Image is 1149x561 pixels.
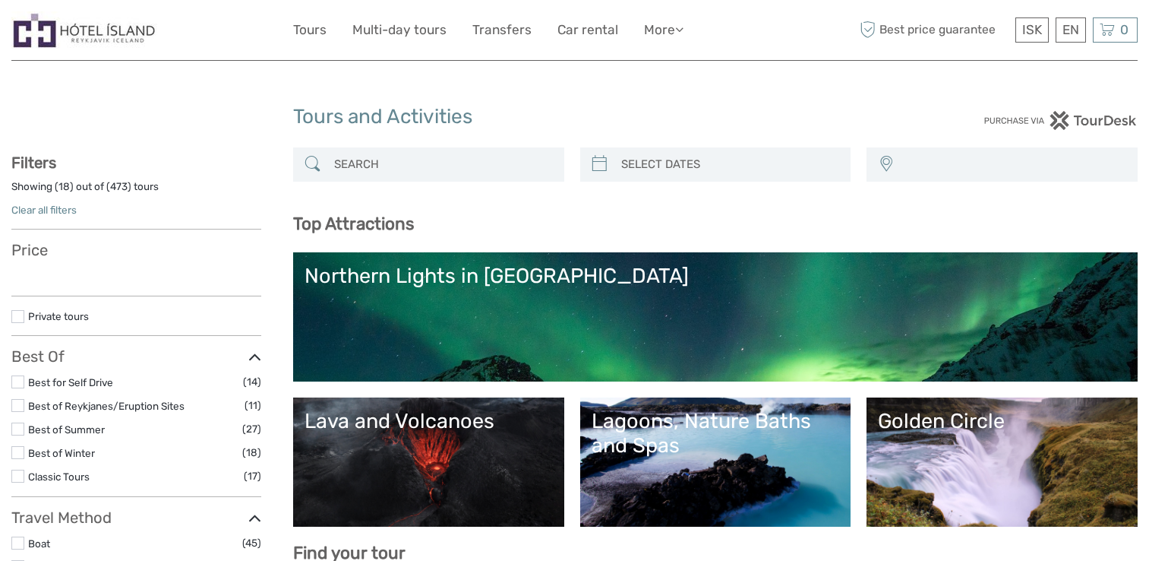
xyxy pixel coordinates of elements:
[592,409,840,515] a: Lagoons, Nature Baths and Spas
[557,19,618,41] a: Car rental
[644,19,683,41] a: More
[305,264,1126,288] div: Northern Lights in [GEOGRAPHIC_DATA]
[11,347,261,366] h3: Best Of
[28,471,90,483] a: Classic Tours
[293,105,857,129] h1: Tours and Activities
[11,154,56,172] strong: Filters
[592,409,840,458] div: Lagoons, Nature Baths and Spas
[305,409,553,515] a: Lava and Volcanoes
[28,400,185,412] a: Best of Reykjanes/Eruption Sites
[11,241,261,259] h3: Price
[58,179,70,194] label: 18
[245,397,261,414] span: (11)
[328,151,557,178] input: SEARCH
[11,11,157,49] img: Hótel Ísland
[305,264,1126,370] a: Northern Lights in [GEOGRAPHIC_DATA]
[28,447,95,459] a: Best of Winter
[11,204,77,216] a: Clear all filters
[243,373,261,391] span: (14)
[1022,22,1042,37] span: ISK
[11,509,261,527] h3: Travel Method
[28,537,50,550] a: Boat
[242,534,261,552] span: (45)
[878,409,1126,515] a: Golden Circle
[242,444,261,461] span: (18)
[110,179,128,194] label: 473
[305,409,553,433] div: Lava and Volcanoes
[856,17,1012,43] span: Best price guarantee
[28,310,89,322] a: Private tours
[472,19,532,41] a: Transfers
[983,111,1138,130] img: PurchaseViaTourDesk.png
[293,214,414,234] b: Top Attractions
[11,179,261,203] div: Showing ( ) out of ( ) tours
[293,19,327,41] a: Tours
[615,151,844,178] input: SELECT DATES
[1118,22,1131,37] span: 0
[352,19,447,41] a: Multi-day tours
[878,409,1126,433] div: Golden Circle
[244,467,261,485] span: (17)
[28,423,105,436] a: Best of Summer
[242,420,261,438] span: (27)
[28,376,113,388] a: Best for Self Drive
[1056,17,1086,43] div: EN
